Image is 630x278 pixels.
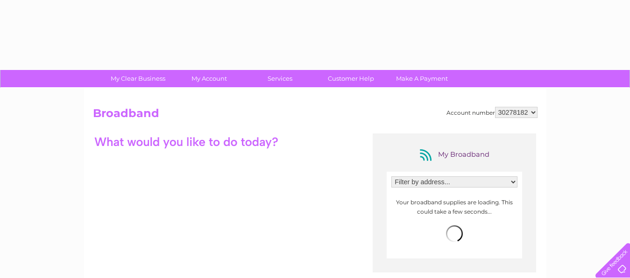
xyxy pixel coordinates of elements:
[170,70,248,87] a: My Account
[391,198,517,215] p: Your broadband supplies are loading. This could take a few seconds...
[99,70,177,87] a: My Clear Business
[241,70,319,87] a: Services
[417,147,492,162] div: My Broadband
[446,107,538,118] div: Account number
[383,70,460,87] a: Make A Payment
[93,107,538,125] h2: Broadband
[446,225,463,242] img: loading
[312,70,389,87] a: Customer Help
